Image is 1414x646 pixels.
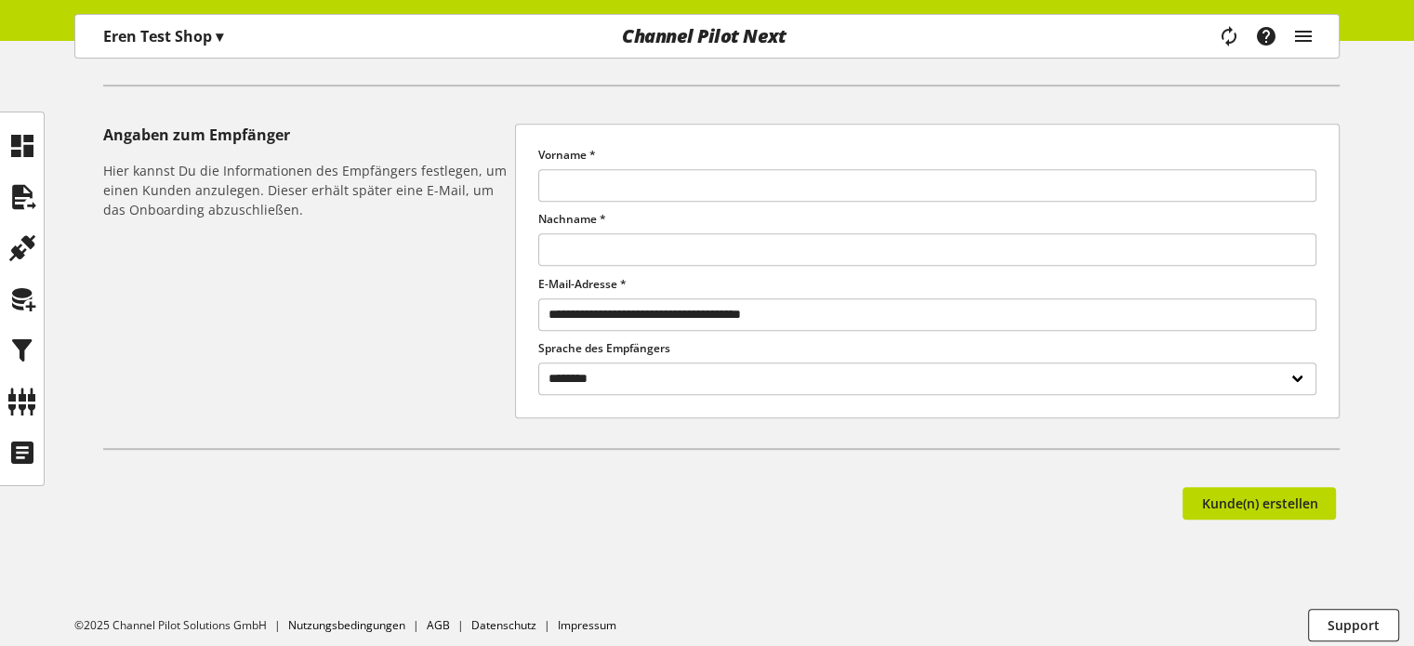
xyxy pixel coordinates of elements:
[538,147,596,163] span: Vorname *
[1328,615,1380,635] span: Support
[74,14,1340,59] nav: main navigation
[538,340,670,356] span: Sprache des Empfängers
[558,617,616,633] a: Impressum
[1183,487,1336,520] button: Kunde(n) erstellen
[1308,609,1399,641] button: Support
[538,276,627,292] span: E-Mail-Adresse *
[288,617,405,633] a: Nutzungsbedingungen
[103,124,508,146] h5: Angaben zum Empfänger
[103,161,508,219] h6: Hier kannst Du die Informationen des Empfängers festlegen, um einen Kunden anzulegen. Dieser erhä...
[427,617,450,633] a: AGB
[1201,494,1317,513] span: Kunde(n) erstellen
[538,211,606,227] span: Nachname *
[103,25,223,47] p: Eren Test Shop
[216,26,223,46] span: ▾
[74,617,288,634] li: ©2025 Channel Pilot Solutions GmbH
[471,617,536,633] a: Datenschutz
